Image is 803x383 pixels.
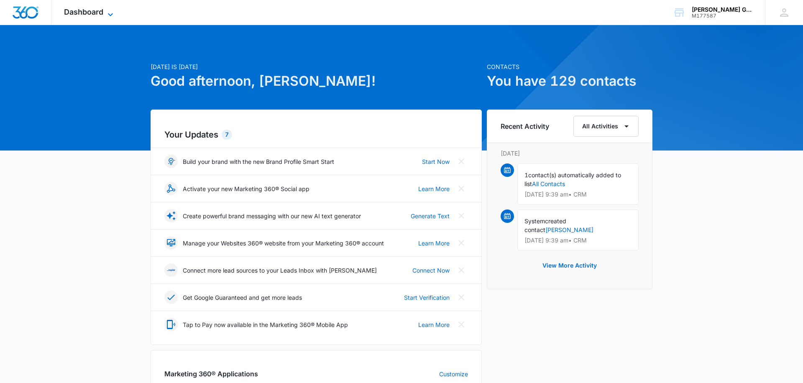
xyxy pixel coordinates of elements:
button: Close [455,236,468,250]
button: Close [455,263,468,277]
a: Start Verification [404,293,450,302]
p: Get Google Guaranteed and get more leads [183,293,302,302]
button: Close [455,209,468,222]
button: View More Activity [534,255,605,276]
h1: You have 129 contacts [487,71,652,91]
h2: Your Updates [164,128,468,141]
p: [DATE] [501,149,639,158]
p: Manage your Websites 360® website from your Marketing 360® account [183,239,384,248]
a: Connect Now [412,266,450,275]
h2: Marketing 360® Applications [164,369,258,379]
button: Close [455,155,468,168]
p: Create powerful brand messaging with our new AI text generator [183,212,361,220]
a: All Contacts [532,180,565,187]
p: [DATE] is [DATE] [151,62,482,71]
p: Tap to Pay now available in the Marketing 360® Mobile App [183,320,348,329]
span: contact(s) automatically added to list [524,171,621,187]
a: Customize [439,370,468,378]
button: Close [455,318,468,331]
p: [DATE] 9:39 am • CRM [524,237,632,243]
p: Activate your new Marketing 360® Social app [183,184,309,193]
div: account id [692,13,753,19]
a: Start Now [422,157,450,166]
p: Build your brand with the new Brand Profile Smart Start [183,157,334,166]
button: Close [455,291,468,304]
span: created contact [524,217,566,233]
button: All Activities [573,116,639,137]
a: Learn More [418,320,450,329]
span: Dashboard [64,8,103,16]
a: Generate Text [411,212,450,220]
p: Contacts [487,62,652,71]
span: System [524,217,545,225]
h1: Good afternoon, [PERSON_NAME]! [151,71,482,91]
span: 1 [524,171,528,179]
p: Connect more lead sources to your Leads Inbox with [PERSON_NAME] [183,266,377,275]
div: account name [692,6,753,13]
button: Close [455,182,468,195]
p: [DATE] 9:39 am • CRM [524,191,632,197]
div: 7 [222,130,232,140]
h6: Recent Activity [501,121,549,131]
a: Learn More [418,184,450,193]
a: Learn More [418,239,450,248]
a: [PERSON_NAME] [545,226,593,233]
